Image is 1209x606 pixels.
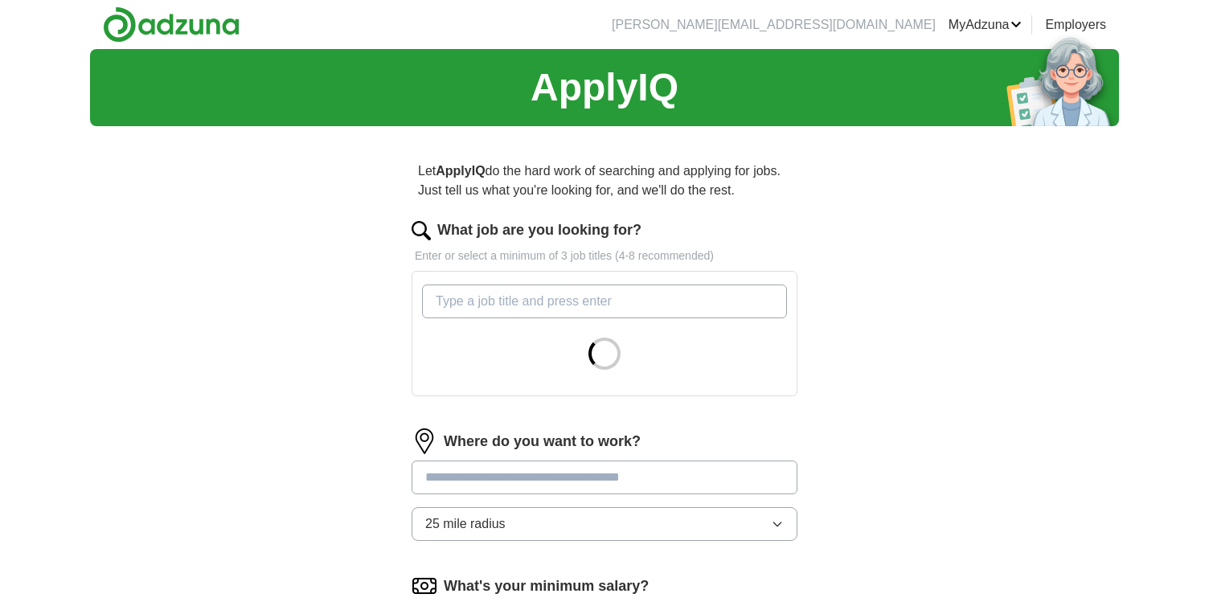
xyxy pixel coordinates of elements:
img: salary.png [412,573,437,599]
label: What's your minimum salary? [444,575,649,597]
a: MyAdzuna [949,15,1023,35]
img: location.png [412,428,437,454]
img: search.png [412,221,431,240]
li: [PERSON_NAME][EMAIL_ADDRESS][DOMAIN_NAME] [612,15,936,35]
label: What job are you looking for? [437,219,641,241]
label: Where do you want to work? [444,431,641,452]
h1: ApplyIQ [531,59,678,117]
strong: ApplyIQ [436,164,485,178]
span: 25 mile radius [425,514,506,534]
p: Enter or select a minimum of 3 job titles (4-8 recommended) [412,248,797,264]
button: 25 mile radius [412,507,797,541]
img: Adzuna logo [103,6,240,43]
input: Type a job title and press enter [422,285,787,318]
a: Employers [1045,15,1106,35]
p: Let do the hard work of searching and applying for jobs. Just tell us what you're looking for, an... [412,155,797,207]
